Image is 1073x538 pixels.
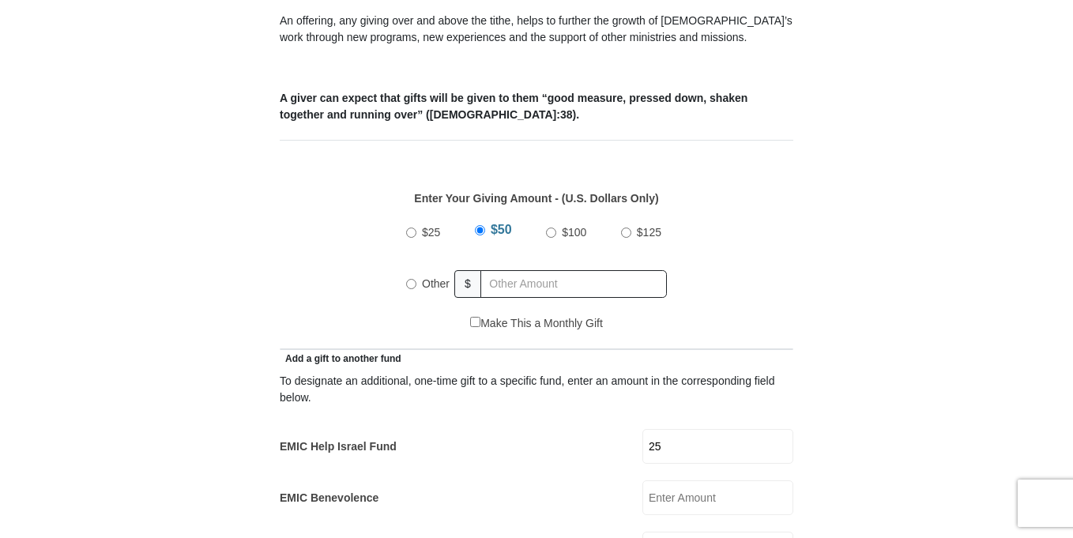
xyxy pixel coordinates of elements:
[642,429,793,464] input: Enter Amount
[454,270,481,298] span: $
[491,223,512,236] span: $50
[562,226,586,239] span: $100
[280,353,401,364] span: Add a gift to another fund
[637,226,661,239] span: $125
[642,480,793,515] input: Enter Amount
[470,317,480,327] input: Make This a Monthly Gift
[470,315,603,332] label: Make This a Monthly Gift
[422,277,450,290] span: Other
[280,13,793,46] p: An offering, any giving over and above the tithe, helps to further the growth of [DEMOGRAPHIC_DAT...
[280,373,793,406] div: To designate an additional, one-time gift to a specific fund, enter an amount in the correspondin...
[280,92,747,121] b: A giver can expect that gifts will be given to them “good measure, pressed down, shaken together ...
[480,270,667,298] input: Other Amount
[422,226,440,239] span: $25
[414,192,658,205] strong: Enter Your Giving Amount - (U.S. Dollars Only)
[280,490,378,506] label: EMIC Benevolence
[280,438,397,455] label: EMIC Help Israel Fund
